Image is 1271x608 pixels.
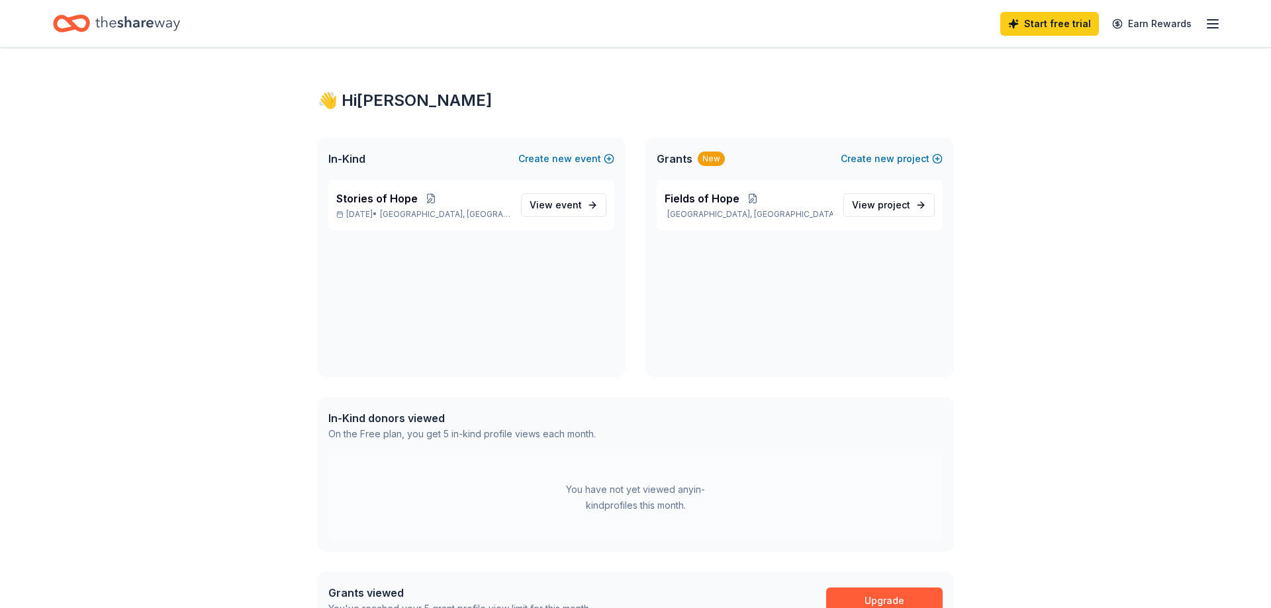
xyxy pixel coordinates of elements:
div: On the Free plan, you get 5 in-kind profile views each month. [328,426,596,442]
span: Stories of Hope [336,191,418,206]
a: View event [521,193,606,217]
span: project [878,199,910,210]
div: You have not yet viewed any in-kind profiles this month. [553,482,718,513]
span: View [530,197,582,213]
a: Start free trial [1000,12,1099,36]
button: Createnewevent [518,151,614,167]
span: [GEOGRAPHIC_DATA], [GEOGRAPHIC_DATA] [380,209,510,220]
a: View project [843,193,935,217]
span: View [852,197,910,213]
span: Fields of Hope [665,191,739,206]
p: [DATE] • [336,209,510,220]
a: Home [53,8,180,39]
span: event [555,199,582,210]
div: Grants viewed [328,585,591,601]
div: In-Kind donors viewed [328,410,596,426]
span: new [552,151,572,167]
span: Grants [657,151,692,167]
div: 👋 Hi [PERSON_NAME] [318,90,953,111]
p: [GEOGRAPHIC_DATA], [GEOGRAPHIC_DATA] [665,209,833,220]
div: New [698,152,725,166]
button: Createnewproject [841,151,943,167]
a: Earn Rewards [1104,12,1200,36]
span: In-Kind [328,151,365,167]
span: new [874,151,894,167]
